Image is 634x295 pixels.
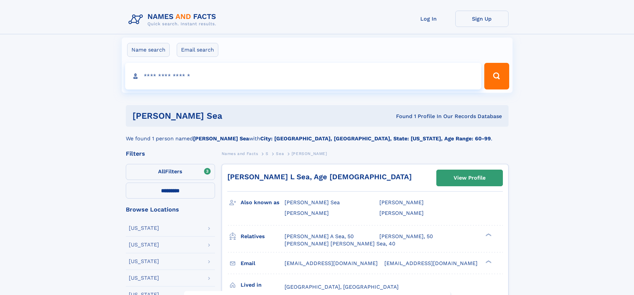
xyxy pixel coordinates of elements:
[132,112,309,120] h1: [PERSON_NAME] Sea
[454,170,486,186] div: View Profile
[285,199,340,206] span: [PERSON_NAME] Sea
[276,151,284,156] span: Sea
[125,63,482,89] input: search input
[266,151,269,156] span: S
[241,258,285,269] h3: Email
[126,127,509,143] div: We found 1 person named with .
[177,43,218,57] label: Email search
[126,164,215,180] label: Filters
[484,259,492,264] div: ❯
[309,113,502,120] div: Found 1 Profile In Our Records Database
[126,207,215,213] div: Browse Locations
[285,240,395,247] a: [PERSON_NAME] [PERSON_NAME] Sea, 40
[384,260,478,266] span: [EMAIL_ADDRESS][DOMAIN_NAME]
[260,135,491,142] b: City: [GEOGRAPHIC_DATA], [GEOGRAPHIC_DATA], State: [US_STATE], Age Range: 60-99
[484,232,492,237] div: ❯
[285,233,354,240] a: [PERSON_NAME] A Sea, 50
[129,259,159,264] div: [US_STATE]
[241,279,285,291] h3: Lived in
[455,11,509,27] a: Sign Up
[129,225,159,231] div: [US_STATE]
[126,11,222,29] img: Logo Names and Facts
[266,149,269,158] a: S
[292,151,327,156] span: [PERSON_NAME]
[379,233,433,240] a: [PERSON_NAME], 50
[222,149,258,158] a: Names and Facts
[241,197,285,208] h3: Also known as
[402,11,455,27] a: Log In
[276,149,284,158] a: Sea
[158,168,165,175] span: All
[227,173,412,181] a: [PERSON_NAME] L Sea, Age [DEMOGRAPHIC_DATA]
[437,170,503,186] a: View Profile
[484,63,509,89] button: Search Button
[129,275,159,281] div: [US_STATE]
[127,43,170,57] label: Name search
[285,260,378,266] span: [EMAIL_ADDRESS][DOMAIN_NAME]
[129,242,159,247] div: [US_STATE]
[241,231,285,242] h3: Relatives
[285,210,329,216] span: [PERSON_NAME]
[285,284,399,290] span: [GEOGRAPHIC_DATA], [GEOGRAPHIC_DATA]
[379,199,424,206] span: [PERSON_NAME]
[193,135,249,142] b: [PERSON_NAME] Sea
[126,151,215,157] div: Filters
[379,210,424,216] span: [PERSON_NAME]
